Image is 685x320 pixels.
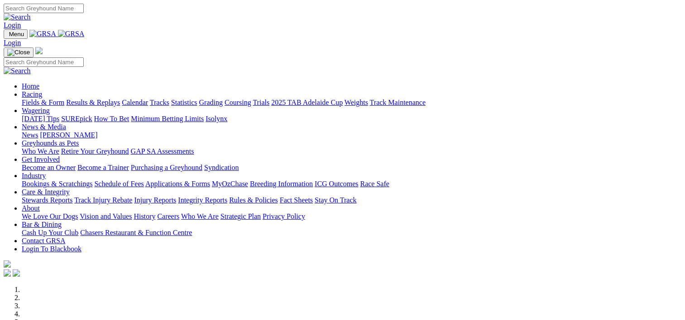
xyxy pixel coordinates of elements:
[22,245,81,253] a: Login To Blackbook
[4,21,21,29] a: Login
[4,13,31,21] img: Search
[4,29,28,39] button: Toggle navigation
[181,212,219,220] a: Who We Are
[22,147,681,155] div: Greyhounds as Pets
[131,115,204,122] a: Minimum Betting Limits
[4,4,84,13] input: Search
[66,99,120,106] a: Results & Replays
[204,164,239,171] a: Syndication
[250,180,313,188] a: Breeding Information
[131,147,194,155] a: GAP SA Assessments
[220,212,261,220] a: Strategic Plan
[4,67,31,75] img: Search
[206,115,227,122] a: Isolynx
[263,212,305,220] a: Privacy Policy
[22,164,681,172] div: Get Involved
[40,131,97,139] a: [PERSON_NAME]
[212,180,248,188] a: MyOzChase
[122,99,148,106] a: Calendar
[22,180,681,188] div: Industry
[22,180,92,188] a: Bookings & Scratchings
[4,39,21,47] a: Login
[80,212,132,220] a: Vision and Values
[22,131,681,139] div: News & Media
[94,180,144,188] a: Schedule of Fees
[178,196,227,204] a: Integrity Reports
[80,229,192,236] a: Chasers Restaurant & Function Centre
[22,212,78,220] a: We Love Our Dogs
[58,30,85,38] img: GRSA
[22,172,46,179] a: Industry
[22,155,60,163] a: Get Involved
[150,99,169,106] a: Tracks
[315,196,356,204] a: Stay On Track
[22,229,78,236] a: Cash Up Your Club
[35,47,43,54] img: logo-grsa-white.png
[134,196,176,204] a: Injury Reports
[22,82,39,90] a: Home
[345,99,368,106] a: Weights
[280,196,313,204] a: Fact Sheets
[61,115,92,122] a: SUREpick
[22,164,76,171] a: Become an Owner
[22,212,681,221] div: About
[22,123,66,131] a: News & Media
[22,99,64,106] a: Fields & Form
[13,269,20,277] img: twitter.svg
[145,180,210,188] a: Applications & Forms
[22,139,79,147] a: Greyhounds as Pets
[157,212,179,220] a: Careers
[131,164,202,171] a: Purchasing a Greyhound
[22,188,70,196] a: Care & Integrity
[171,99,197,106] a: Statistics
[94,115,129,122] a: How To Bet
[22,147,59,155] a: Who We Are
[22,221,62,228] a: Bar & Dining
[134,212,155,220] a: History
[22,196,681,204] div: Care & Integrity
[29,30,56,38] img: GRSA
[9,31,24,38] span: Menu
[315,180,358,188] a: ICG Outcomes
[22,115,59,122] a: [DATE] Tips
[4,260,11,268] img: logo-grsa-white.png
[22,90,42,98] a: Racing
[22,107,50,114] a: Wagering
[271,99,343,106] a: 2025 TAB Adelaide Cup
[22,115,681,123] div: Wagering
[229,196,278,204] a: Rules & Policies
[225,99,251,106] a: Coursing
[253,99,269,106] a: Trials
[4,47,34,57] button: Toggle navigation
[22,196,72,204] a: Stewards Reports
[61,147,129,155] a: Retire Your Greyhound
[7,49,30,56] img: Close
[77,164,129,171] a: Become a Trainer
[22,204,40,212] a: About
[199,99,223,106] a: Grading
[370,99,426,106] a: Track Maintenance
[22,237,65,245] a: Contact GRSA
[4,269,11,277] img: facebook.svg
[360,180,389,188] a: Race Safe
[22,99,681,107] div: Racing
[74,196,132,204] a: Track Injury Rebate
[4,57,84,67] input: Search
[22,131,38,139] a: News
[22,229,681,237] div: Bar & Dining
